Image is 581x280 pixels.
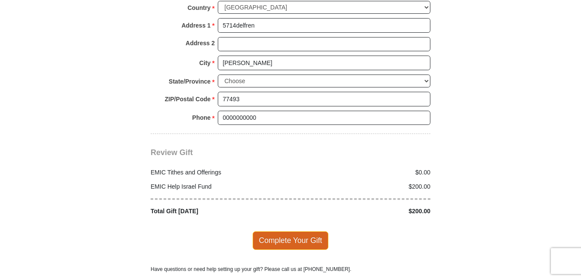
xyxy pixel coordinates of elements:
div: EMIC Tithes and Offerings [146,168,291,177]
div: $0.00 [290,168,435,177]
strong: Country [188,2,211,14]
div: Total Gift [DATE] [146,207,291,216]
div: $200.00 [290,207,435,216]
strong: Phone [192,112,211,124]
div: $200.00 [290,182,435,191]
span: Complete Your Gift [253,231,329,249]
strong: City [199,57,210,69]
strong: ZIP/Postal Code [165,93,211,105]
strong: Address 1 [182,19,211,31]
span: Review Gift [151,148,193,157]
strong: Address 2 [185,37,215,49]
div: EMIC Help Israel Fund [146,182,291,191]
strong: State/Province [169,75,210,87]
p: Have questions or need help setting up your gift? Please call us at [PHONE_NUMBER]. [151,265,430,273]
